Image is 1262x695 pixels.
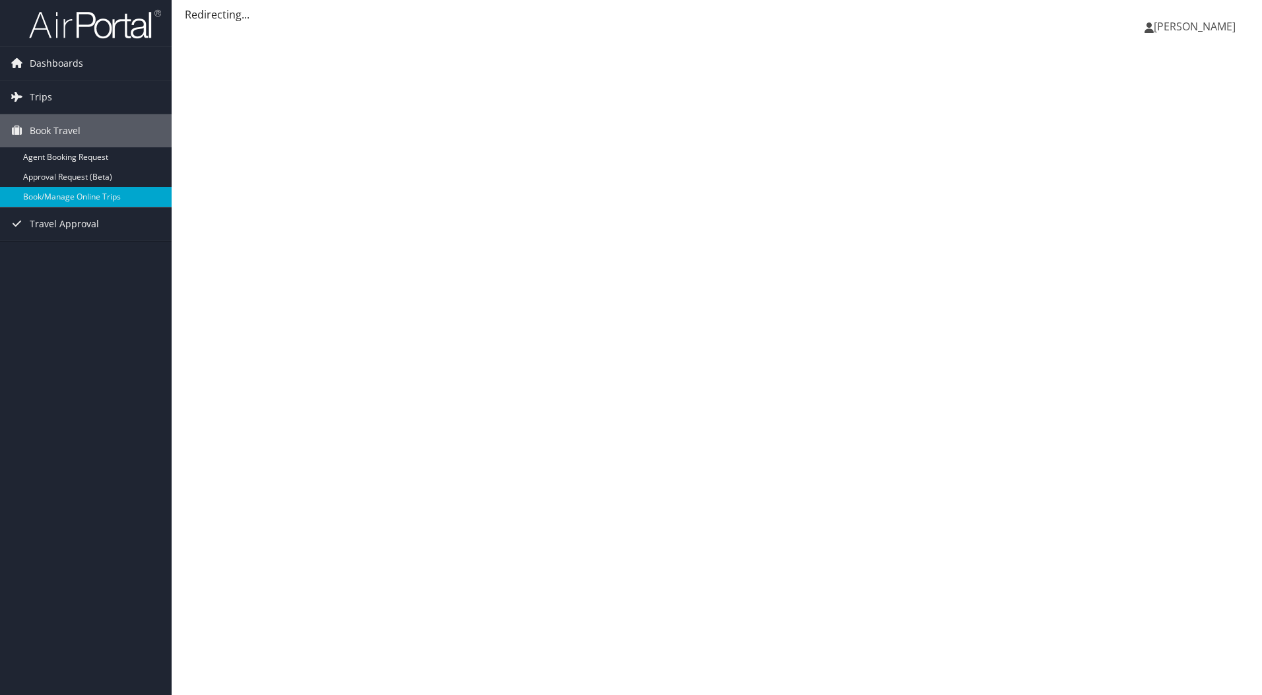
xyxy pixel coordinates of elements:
[29,9,161,40] img: airportal-logo.png
[185,7,1249,22] div: Redirecting...
[1154,19,1236,34] span: [PERSON_NAME]
[30,47,83,80] span: Dashboards
[30,81,52,114] span: Trips
[30,207,99,240] span: Travel Approval
[30,114,81,147] span: Book Travel
[1145,7,1249,46] a: [PERSON_NAME]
